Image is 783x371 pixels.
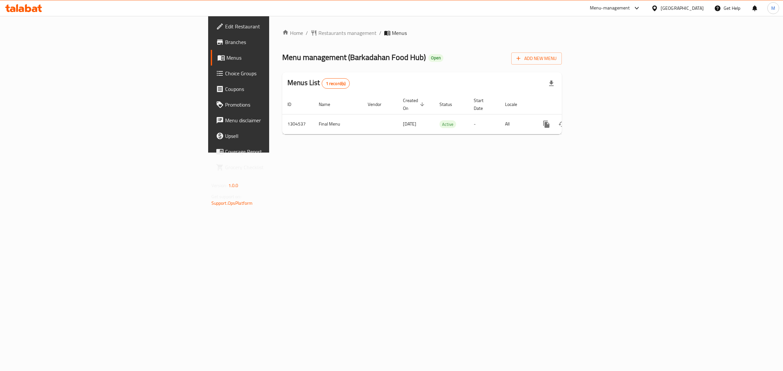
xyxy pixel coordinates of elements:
[282,29,562,37] nav: breadcrumb
[225,163,334,171] span: Grocery Checklist
[211,97,339,112] a: Promotions
[211,159,339,175] a: Grocery Checklist
[211,81,339,97] a: Coupons
[225,101,334,109] span: Promotions
[225,132,334,140] span: Upsell
[322,78,350,89] div: Total records count
[287,100,300,108] span: ID
[505,100,526,108] span: Locale
[500,114,533,134] td: All
[319,100,339,108] span: Name
[533,95,606,114] th: Actions
[226,54,334,62] span: Menus
[211,192,241,201] span: Get support on:
[228,181,238,190] span: 1.0.0
[211,66,339,81] a: Choice Groups
[403,96,426,112] span: Created On
[282,50,426,65] span: Menu management ( Barkadahan Food Hub )
[211,34,339,50] a: Branches
[590,4,630,12] div: Menu-management
[544,76,559,91] div: Export file
[311,29,376,37] a: Restaurants management
[282,95,606,134] table: enhanced table
[211,181,227,190] span: Version:
[379,29,381,37] li: /
[428,55,443,61] span: Open
[474,96,492,112] span: Start Date
[511,52,562,65] button: Add New Menu
[225,116,334,124] span: Menu disclaimer
[392,29,407,37] span: Menus
[439,121,456,128] span: Active
[539,116,554,132] button: more
[318,29,376,37] span: Restaurants management
[225,22,334,30] span: Edit Restaurant
[211,199,253,207] a: Support.OpsPlatform
[322,81,350,87] span: 1 record(s)
[468,114,500,134] td: -
[211,19,339,34] a: Edit Restaurant
[225,85,334,93] span: Coupons
[287,78,350,89] h2: Menus List
[368,100,390,108] span: Vendor
[211,50,339,66] a: Menus
[428,54,443,62] div: Open
[211,112,339,128] a: Menu disclaimer
[516,54,557,63] span: Add New Menu
[225,69,334,77] span: Choice Groups
[771,5,775,12] span: M
[225,148,334,156] span: Coverage Report
[403,120,416,128] span: [DATE]
[211,144,339,159] a: Coverage Report
[439,120,456,128] div: Active
[225,38,334,46] span: Branches
[554,116,570,132] button: Change Status
[439,100,461,108] span: Status
[661,5,704,12] div: [GEOGRAPHIC_DATA]
[211,128,339,144] a: Upsell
